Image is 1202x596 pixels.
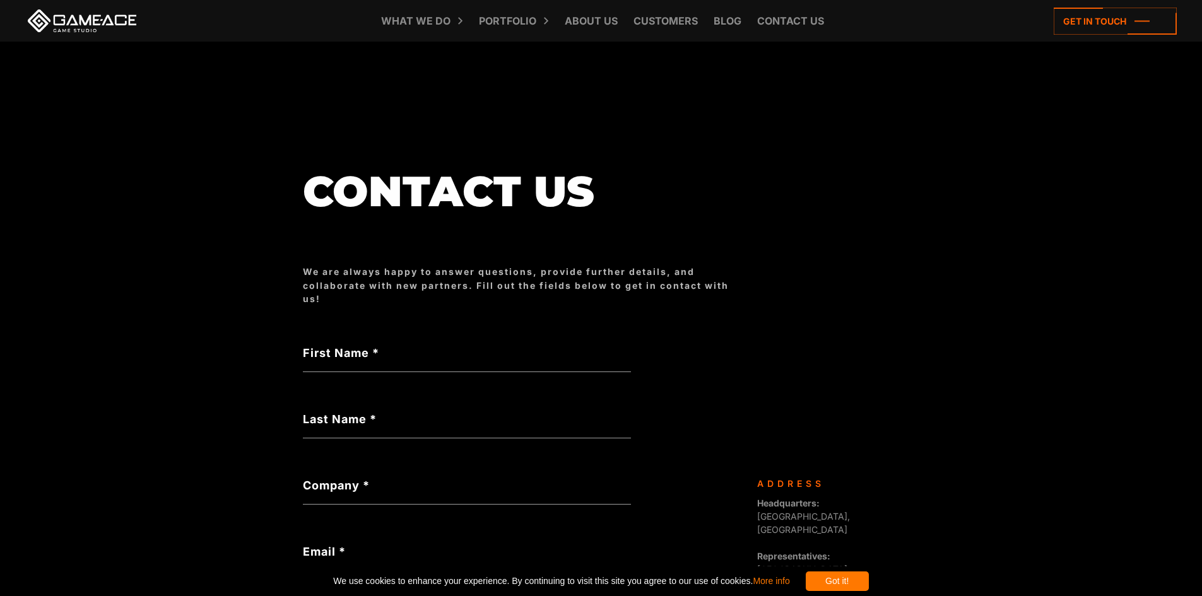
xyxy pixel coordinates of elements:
a: Get in touch [1054,8,1177,35]
div: Address [757,477,890,490]
label: First Name * [303,344,631,361]
strong: Headquarters: [757,498,820,508]
label: Company * [303,477,631,494]
label: Last Name * [303,411,631,428]
div: We are always happy to answer questions, provide further details, and collaborate with new partne... [303,265,745,305]
strong: Representatives: [757,551,830,561]
a: More info [753,576,789,586]
span: We use cookies to enhance your experience. By continuing to visit this site you agree to our use ... [333,571,789,591]
span: [GEOGRAPHIC_DATA], [GEOGRAPHIC_DATA] [757,498,850,535]
div: Got it! [806,571,869,591]
h1: Contact us [303,168,745,214]
label: Email * [303,543,631,560]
